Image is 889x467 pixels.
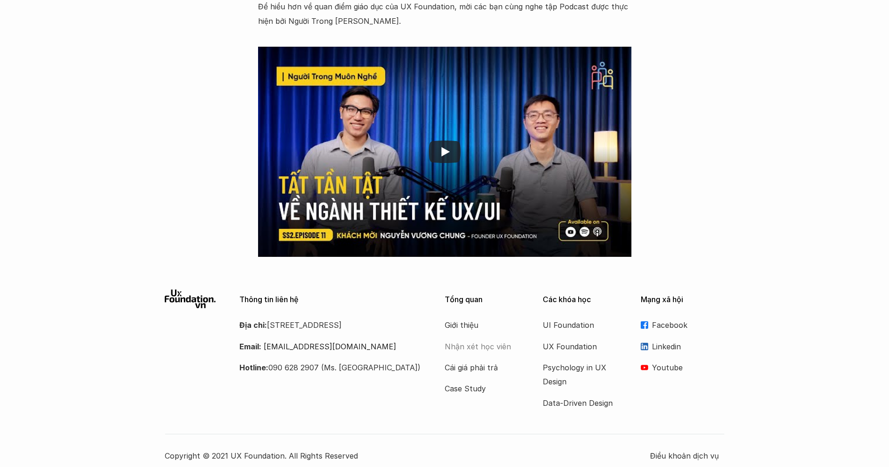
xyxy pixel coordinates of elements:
a: Điều khoản dịch vụ [650,449,725,463]
p: Thông tin liên hệ [239,295,421,304]
a: Psychology in UX Design [543,361,617,389]
a: UI Foundation [543,318,617,332]
p: Copyright © 2021 UX Foundation. All Rights Reserved [165,449,650,463]
strong: Hotline: [239,363,268,372]
p: Linkedin [652,340,725,354]
p: Youtube [652,361,725,375]
a: [EMAIL_ADDRESS][DOMAIN_NAME] [264,342,396,351]
p: Các khóa học [543,295,627,304]
p: Mạng xã hội [641,295,725,304]
a: Youtube [641,361,725,375]
p: Facebook [652,318,725,332]
button: Play [429,141,461,163]
a: Linkedin [641,340,725,354]
p: 090 628 2907 (Ms. [GEOGRAPHIC_DATA]) [239,361,421,375]
p: Tổng quan [445,295,529,304]
p: [STREET_ADDRESS] [239,318,421,332]
a: Facebook [641,318,725,332]
a: UX Foundation [543,340,617,354]
a: Cái giá phải trả [445,361,519,375]
a: Data-Driven Design [543,396,617,410]
strong: Email: [239,342,261,351]
a: Giới thiệu [445,318,519,332]
a: Nhận xét học viên [445,340,519,354]
a: Case Study [445,382,519,396]
strong: Địa chỉ: [239,320,267,330]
